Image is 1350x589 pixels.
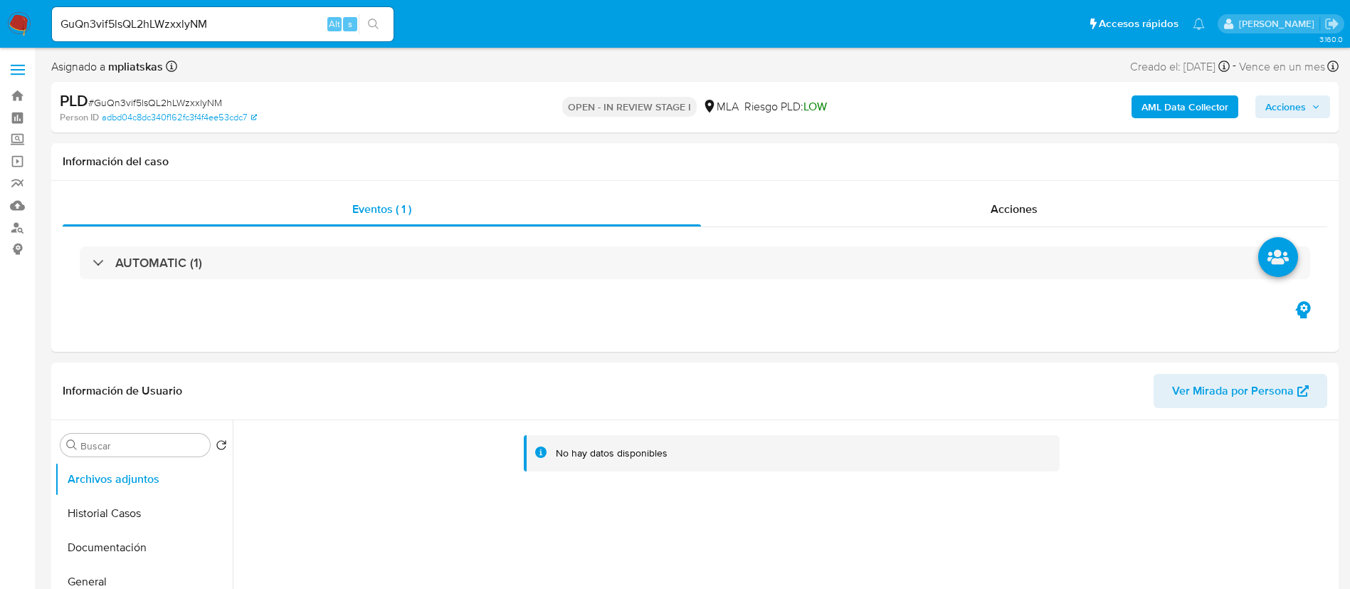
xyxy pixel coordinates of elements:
[55,496,233,531] button: Historial Casos
[1172,374,1294,408] span: Ver Mirada por Persona
[352,201,411,217] span: Eventos ( 1 )
[1099,16,1178,31] span: Accesos rápidos
[88,95,222,110] span: # GuQn3vif5lsQL2hLWzxxlyNM
[1239,59,1325,75] span: Vence en un mes
[60,111,99,124] b: Person ID
[1324,16,1339,31] a: Salir
[702,99,739,115] div: MLA
[1265,95,1306,118] span: Acciones
[1132,95,1238,118] button: AML Data Collector
[216,439,227,455] button: Volver al orden por defecto
[562,97,697,117] p: OPEN - IN REVIEW STAGE I
[80,439,204,452] input: Buscar
[991,201,1038,217] span: Acciones
[348,17,352,31] span: s
[115,255,202,271] h3: AUTOMATIC (1)
[1255,95,1330,118] button: Acciones
[51,59,163,75] span: Asignado a
[1193,18,1205,30] a: Notificaciones
[55,531,233,565] button: Documentación
[1154,374,1327,408] button: Ver Mirada por Persona
[556,447,668,460] div: No hay datos disponibles
[1233,57,1236,76] span: -
[63,155,1327,169] h1: Información del caso
[52,15,394,33] input: Buscar usuario o caso...
[63,384,182,398] h1: Información de Usuario
[1130,57,1230,76] div: Creado el: [DATE]
[55,462,233,496] button: Archivos adjuntos
[359,14,388,34] button: search-icon
[60,89,88,112] b: PLD
[1239,17,1319,31] p: micaela.pliatskas@mercadolibre.com
[329,17,340,31] span: Alt
[744,99,827,115] span: Riesgo PLD:
[1141,95,1228,118] b: AML Data Collector
[105,58,163,75] b: mpliatskas
[803,98,827,115] span: LOW
[102,111,257,124] a: adbd04c8dc340f162fc3f4f4ee53cdc7
[80,246,1310,279] div: AUTOMATIC (1)
[66,439,78,451] button: Buscar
